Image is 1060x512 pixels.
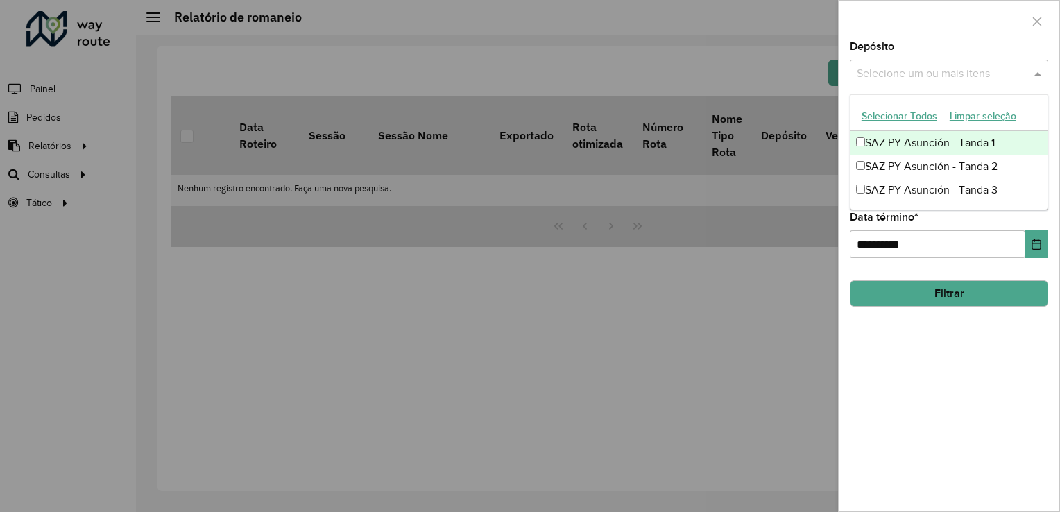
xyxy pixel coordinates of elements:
[850,38,894,55] label: Depósito
[850,209,918,225] label: Data término
[850,178,1048,202] div: SAZ PY Asunción - Tanda 3
[1025,230,1048,258] button: Choose Date
[850,131,1048,155] div: SAZ PY Asunción - Tanda 1
[850,280,1048,307] button: Filtrar
[850,94,1048,210] ng-dropdown-panel: Options list
[855,105,943,127] button: Selecionar Todos
[943,105,1023,127] button: Limpar seleção
[850,155,1048,178] div: SAZ PY Asunción - Tanda 2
